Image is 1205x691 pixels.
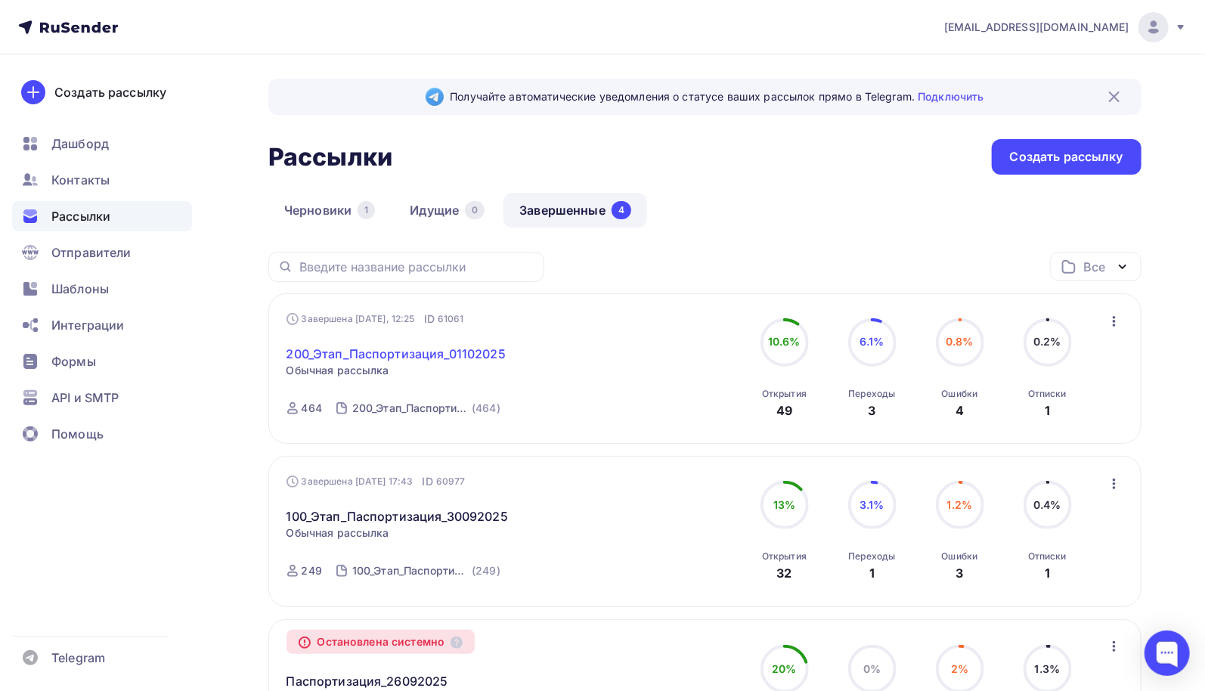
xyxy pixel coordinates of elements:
span: 0.2% [1033,335,1061,348]
div: 1 [869,564,875,582]
a: Контакты [12,165,192,195]
span: 1.2% [947,498,973,511]
span: 0% [863,662,881,675]
div: 1 [1045,564,1050,582]
div: (249) [472,563,500,578]
div: 1 [358,201,375,219]
a: Идущие0 [394,193,500,228]
span: 3.1% [860,498,884,511]
a: 200_Этап_Паспортизация_01102025 [287,345,506,363]
span: Контакты [51,171,110,189]
span: ID [423,474,433,489]
span: 0.4% [1033,498,1061,511]
div: 1 [1045,401,1050,420]
div: 49 [776,401,792,420]
span: 1.3% [1035,662,1061,675]
div: 200_Этап_Паспортизация_01102025 [352,401,469,416]
a: Шаблоны [12,274,192,304]
span: Обычная рассылка [287,525,389,541]
a: Отправители [12,237,192,268]
div: 32 [776,564,791,582]
a: Паспортизация_26092025 [287,672,448,690]
span: Дашборд [51,135,109,153]
a: 100_Этап_Паспортизация_30092025 [287,507,508,525]
span: Отправители [51,243,132,262]
div: 249 [302,563,322,578]
span: 60977 [436,474,466,489]
span: 0.8% [946,335,974,348]
div: Отписки [1028,388,1067,400]
div: Открытия [762,550,807,562]
h2: Рассылки [268,142,392,172]
a: Черновики1 [268,193,391,228]
span: Telegram [51,649,105,667]
a: 200_Этап_Паспортизация_01102025 (464) [351,396,502,420]
span: 20% [772,662,796,675]
a: Завершенные4 [503,193,647,228]
span: 61061 [438,311,464,327]
a: Рассылки [12,201,192,231]
div: 0 [465,201,485,219]
span: Получайте автоматические уведомления о статусе ваших рассылок прямо в Telegram. [450,89,984,104]
div: Открытия [762,388,807,400]
div: Ошибки [942,388,978,400]
img: Telegram [426,88,444,106]
span: 2% [951,662,968,675]
span: Шаблоны [51,280,109,298]
a: [EMAIL_ADDRESS][DOMAIN_NAME] [944,12,1187,42]
a: Подключить [918,90,984,103]
a: Дашборд [12,129,192,159]
div: 4 [612,201,631,219]
div: Остановлена системно [287,630,475,654]
div: (464) [472,401,500,416]
div: Завершена [DATE], 12:25 [287,311,464,327]
span: 6.1% [860,335,884,348]
div: Завершена [DATE] 17:43 [287,474,466,489]
span: Интеграции [51,316,124,334]
button: Все [1050,252,1141,281]
div: 3 [956,564,963,582]
input: Введите название рассылки [299,259,535,275]
div: Переходы [848,388,895,400]
div: Создать рассылку [1010,148,1123,166]
span: Обычная рассылка [287,363,389,378]
div: Создать рассылку [54,83,166,101]
a: Формы [12,346,192,376]
div: Переходы [848,550,895,562]
div: 464 [302,401,322,416]
div: 100_Этап_Паспортизация_30092025 [352,563,469,578]
span: [EMAIL_ADDRESS][DOMAIN_NAME] [944,20,1129,35]
span: API и SMTP [51,389,119,407]
span: Помощь [51,425,104,443]
span: ID [424,311,435,327]
span: 10.6% [768,335,801,348]
a: 100_Этап_Паспортизация_30092025 (249) [351,559,502,583]
span: 13% [773,498,795,511]
span: Формы [51,352,96,370]
div: Отписки [1028,550,1067,562]
div: 4 [956,401,964,420]
div: 3 [868,401,875,420]
span: Рассылки [51,207,110,225]
div: Ошибки [942,550,978,562]
div: Все [1084,258,1105,276]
